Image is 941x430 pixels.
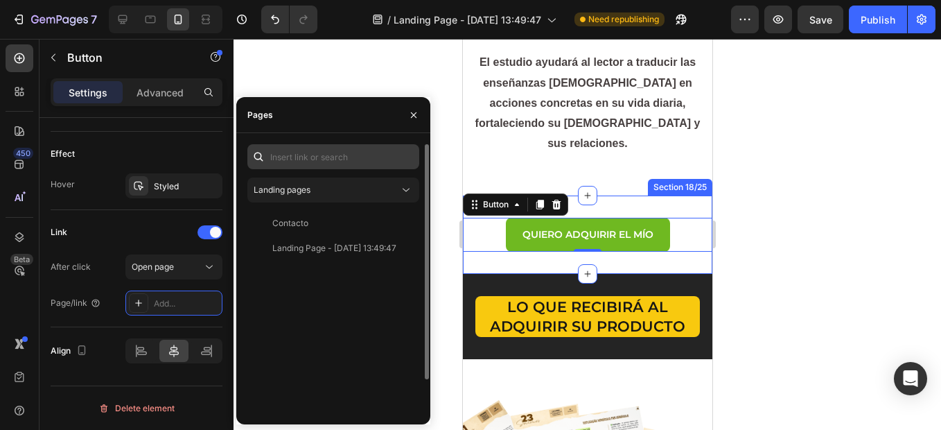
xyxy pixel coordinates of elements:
p: Advanced [137,85,184,100]
iframe: Design area [463,39,712,430]
button: Publish [849,6,907,33]
div: After click [51,261,91,273]
div: Contacto [272,217,308,230]
div: Effect [51,148,75,160]
div: Hover [51,178,75,191]
span: Save [809,14,832,26]
span: Landing Page - [DATE] 13:49:47 [394,12,541,27]
div: Page/link [51,297,101,309]
div: Landing Page - [DATE] 13:49:47 [272,242,396,255]
button: Delete element [51,397,222,420]
div: Add... [154,298,219,310]
div: 450 [13,148,33,159]
p: Settings [69,85,107,100]
div: Link [51,226,67,239]
div: Open Intercom Messenger [894,362,927,395]
button: 7 [6,6,103,33]
div: Pages [247,109,273,121]
span: Open page [132,261,174,272]
div: Align [51,342,90,361]
div: Undo/Redo [261,6,317,33]
span: / [387,12,391,27]
p: Button [67,49,185,66]
span: Need republishing [588,13,659,26]
button: Open page [125,255,222,279]
div: Delete element [98,400,175,417]
div: Styled [154,180,219,193]
span: Landing pages [254,184,310,195]
div: Publish [861,12,895,27]
div: Beta [10,254,33,265]
input: Insert link or search [247,144,419,169]
button: Save [798,6,843,33]
p: 7 [91,11,97,28]
button: Landing pages [247,178,419,203]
